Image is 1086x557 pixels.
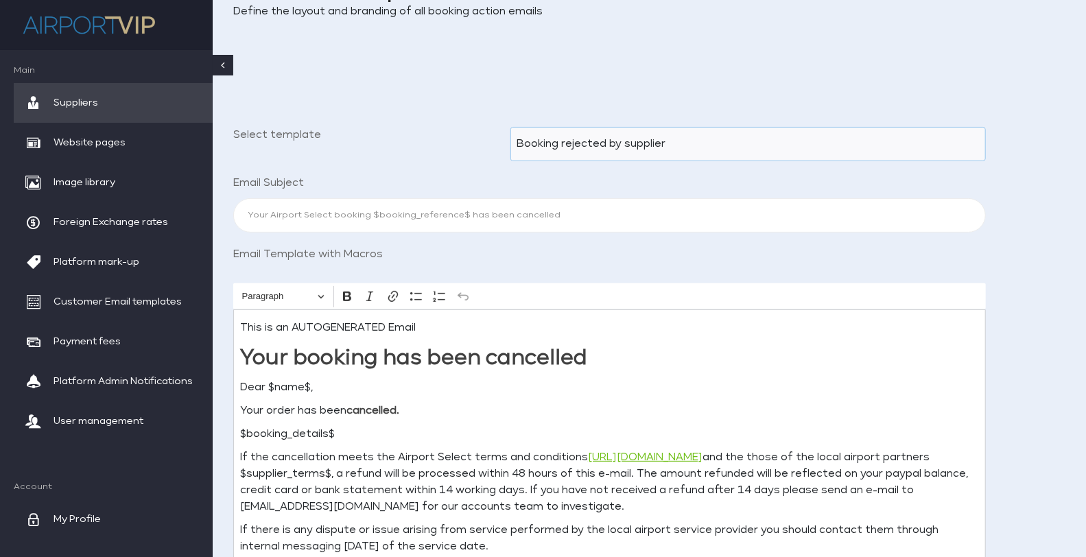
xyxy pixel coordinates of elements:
a: Website pages [14,123,213,163]
a: Suppliers [14,83,213,123]
span: Account [14,482,213,493]
a: Customer Email templates [14,282,213,322]
img: company logo here [21,10,158,40]
span: Suppliers [54,83,98,123]
label: Email Subject [228,175,506,191]
a: Image library [14,163,213,202]
span: Paragraph [242,288,314,305]
strong: cancelled. [346,405,399,416]
span: Image library [54,163,115,202]
a: User management [14,401,213,441]
a: Foreign Exchange rates [14,202,213,242]
a: Platform mark-up [14,242,213,282]
a: Platform Admin Notifications [14,362,213,401]
span: My Profile [54,499,101,539]
label: Email Template with Macros [228,246,506,263]
p: Define the layout and branding of all booking action emails [233,3,1065,20]
span: Customer Email templates [54,282,182,322]
span: Main [14,66,213,76]
span: Payment fees [54,322,121,362]
div: Editor toolbar [233,283,986,309]
span: Foreign Exchange rates [54,202,168,242]
p: If there is any dispute or issue arising from service performed by the local airport service prov... [240,522,979,555]
p: This is an AUTOGENERATED Email [240,320,979,336]
span: Website pages [54,123,126,163]
a: [URL][DOMAIN_NAME] [588,452,703,462]
p: Dear $name$, [240,379,979,396]
span: Platform Admin Notifications [54,362,193,401]
a: Payment fees [14,322,213,362]
p: If the cancellation meets the Airport Select terms and conditions and the those of the local airp... [240,449,979,515]
p: Your order has been [240,403,979,419]
strong: Your booking has been cancelled [240,348,587,368]
a: My Profile [14,499,213,539]
button: Paragraph, Heading [236,286,331,307]
label: Select template [228,127,506,154]
span: User management [54,401,143,441]
span: Platform mark-up [54,242,139,282]
p: $booking_details$ [240,426,979,442]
